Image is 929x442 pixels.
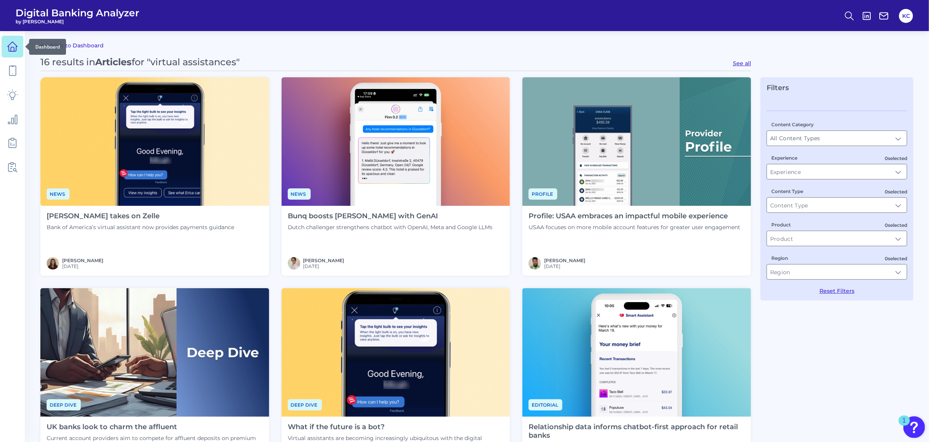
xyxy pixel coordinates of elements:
[40,41,104,50] a: Back to Dashboard
[40,56,240,68] div: 16 results in
[47,257,59,270] img: Profile_(3).jpg
[62,263,103,269] span: [DATE]
[47,423,263,432] h4: UK banks look to charm the affluent
[529,190,557,197] a: Profile
[47,401,81,408] a: Deep dive
[95,56,132,68] span: Articles
[288,212,493,221] h4: Bunq boosts [PERSON_NAME] with GenAI
[771,155,797,161] label: Experience
[767,198,907,212] input: Content Type
[303,258,344,263] a: [PERSON_NAME]
[544,258,585,263] a: [PERSON_NAME]
[29,39,66,55] div: Dashboard
[544,263,585,269] span: [DATE]
[16,7,139,19] span: Digital Banking Analyzer
[16,19,139,24] span: by [PERSON_NAME]
[767,265,907,279] input: Region
[288,224,493,231] p: Dutch challenger strengthens chatbot with OpenAI, Meta and Google LLMs
[288,190,311,197] a: News
[132,56,240,68] span: for "virtual assistances"
[771,188,803,194] label: Content Type
[522,288,751,417] img: Editorial - Phone (5).png
[47,399,81,411] span: Deep dive
[47,224,234,231] p: Bank of America’s virtual assistant now provides payments guidance
[288,188,311,200] span: News
[771,222,791,228] label: Product
[40,288,269,417] img: Deep Dives with Right Label (2).png
[40,77,269,206] img: BoAZelle.png
[767,231,907,246] input: Product
[529,257,541,270] img: MicrosoftTeams-image_(90).png
[47,188,70,200] span: News
[733,60,751,67] button: See all
[767,84,789,92] span: Filters
[529,401,562,408] a: Editorial
[288,401,322,408] a: Deep dive
[529,212,740,221] h4: Profile: USAA embraces an impactful mobile experience
[529,188,557,200] span: Profile
[282,288,510,417] img: Erica.png
[62,258,103,263] a: [PERSON_NAME]
[303,263,344,269] span: [DATE]
[522,77,751,206] img: MicrosoftTeams-image_(76).png
[529,224,740,231] p: USAA focuses on more mobile account features for greater user engagement
[288,423,504,432] h4: What if the future is a bot?
[529,399,562,411] span: Editorial
[767,164,907,179] input: Experience
[288,257,300,270] img: MIchael McCaw
[771,255,788,261] label: Region
[47,212,234,221] h4: [PERSON_NAME] takes on Zelle
[288,399,322,411] span: Deep dive
[819,287,854,294] button: Reset Filters
[282,77,510,206] img: News - Phone (1).png
[903,421,906,431] div: 1
[903,416,925,438] button: Open Resource Center, 1 new notification
[899,9,913,23] button: KC
[47,190,70,197] a: News
[529,423,745,440] h4: Relationship data informs chatbot-first approach for retail banks
[771,122,814,127] label: Content Category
